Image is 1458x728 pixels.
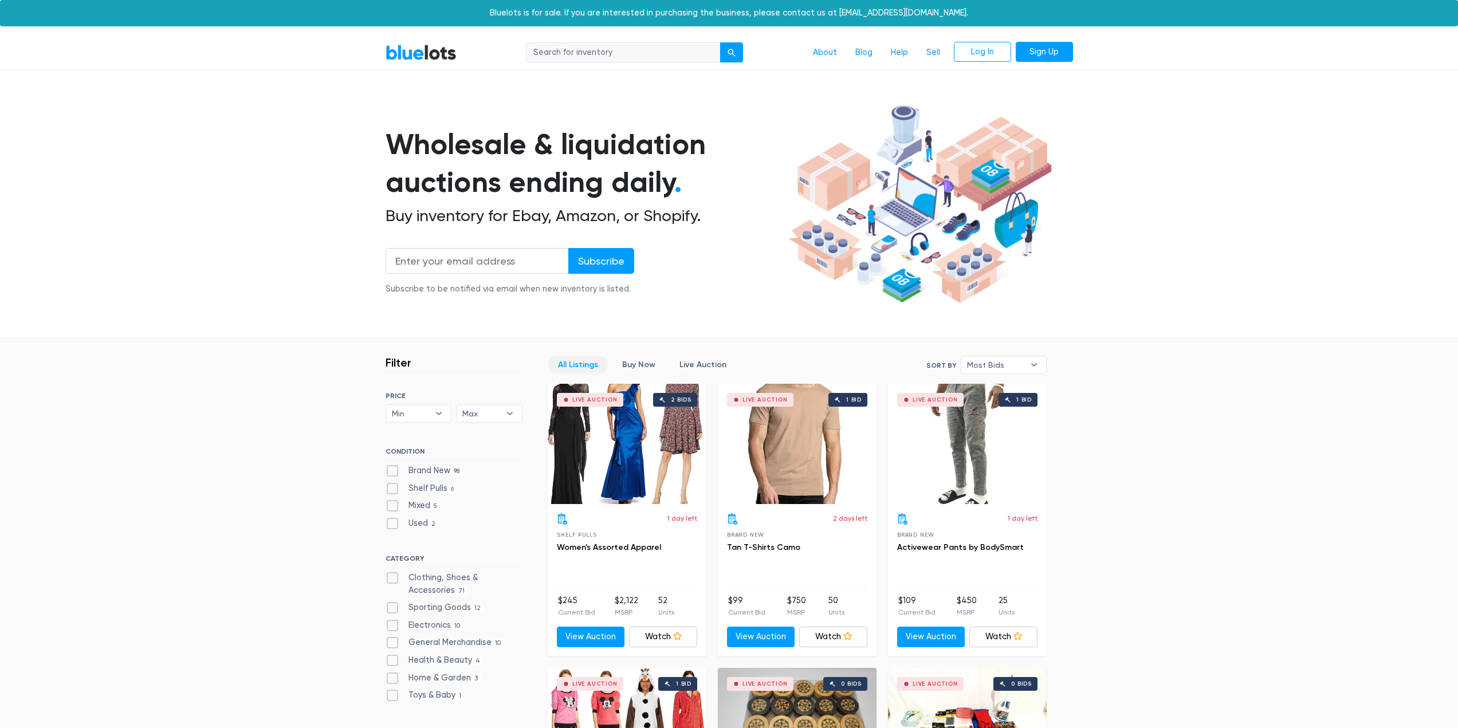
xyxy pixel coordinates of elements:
li: 25 [999,595,1015,617]
b: ▾ [427,405,451,422]
h3: Filter [386,356,411,369]
b: ▾ [498,405,522,422]
p: 1 day left [1008,513,1038,524]
div: Live Auction [572,397,618,403]
div: Live Auction [572,681,618,687]
div: Subscribe to be notified via email when new inventory is listed. [386,283,634,296]
span: 2 [428,520,439,529]
li: $245 [558,595,595,617]
a: View Auction [897,627,965,647]
label: Electronics [386,619,464,632]
a: Live Auction [670,356,736,373]
a: Tan T-Shirts Camo [727,542,800,552]
input: Search for inventory [526,42,721,63]
span: Max [462,405,500,422]
span: 10 [451,621,464,631]
p: Current Bid [558,607,595,617]
div: 1 bid [1016,397,1032,403]
a: Sign Up [1016,42,1073,62]
a: Buy Now [612,356,665,373]
h2: Buy inventory for Ebay, Amazon, or Shopify. [386,206,784,226]
div: Live Auction [913,681,958,687]
label: Health & Beauty [386,654,484,667]
p: MSRP [615,607,638,617]
span: Brand New [897,532,934,538]
div: Live Auction [913,397,958,403]
a: Watch [629,627,697,647]
li: 52 [658,595,674,617]
a: Activewear Pants by BodySmart [897,542,1024,552]
span: 10 [492,639,505,648]
div: 1 bid [846,397,862,403]
input: Subscribe [568,248,634,274]
h6: CATEGORY [386,554,522,567]
label: Home & Garden [386,672,482,684]
a: BlueLots [386,44,457,61]
a: Blog [846,42,882,64]
h6: PRICE [386,392,522,400]
span: . [674,165,682,199]
a: Live Auction 2 bids [548,384,706,504]
div: 0 bids [1011,681,1032,687]
label: Mixed [386,499,441,512]
span: 12 [471,604,485,613]
h6: CONDITION [386,447,522,460]
span: 5 [430,502,441,511]
label: Sporting Goods [386,601,485,614]
input: Enter your email address [386,248,569,274]
label: Shelf Pulls [386,482,458,495]
p: Units [999,607,1015,617]
b: ▾ [1022,356,1046,373]
span: 6 [447,485,458,494]
label: General Merchandise [386,636,505,649]
span: Min [392,405,430,422]
div: 0 bids [841,681,862,687]
span: Shelf Pulls [557,532,597,538]
li: $109 [898,595,936,617]
a: Live Auction 1 bid [718,384,877,504]
p: MSRP [787,607,806,617]
span: 71 [455,587,469,596]
div: 2 bids [671,397,691,403]
p: 2 days left [833,513,867,524]
p: 1 day left [667,513,697,524]
h1: Wholesale & liquidation auctions ending daily [386,125,784,202]
div: Live Auction [742,397,788,403]
a: All Listings [548,356,608,373]
li: $2,122 [615,595,638,617]
div: Live Auction [742,681,788,687]
a: Log In [954,42,1011,62]
a: About [804,42,846,64]
p: Units [658,607,674,617]
span: 98 [450,467,463,476]
a: Watch [969,627,1038,647]
span: 4 [472,656,484,666]
span: Most Bids [967,356,1024,373]
label: Brand New [386,465,463,477]
a: Watch [799,627,867,647]
label: Toys & Baby [386,689,465,702]
a: View Auction [727,627,795,647]
a: Help [882,42,917,64]
p: Current Bid [898,607,936,617]
li: $450 [957,595,977,617]
a: View Auction [557,627,625,647]
a: Women's Assorted Apparel [557,542,661,552]
label: Clothing, Shoes & Accessories [386,572,522,596]
img: hero-ee84e7d0318cb26816c560f6b4441b76977f77a177738b4e94f68c95b2b83dbb.png [784,100,1056,309]
a: Sell [917,42,949,64]
li: $99 [728,595,765,617]
label: Used [386,517,439,530]
p: MSRP [957,607,977,617]
span: 1 [455,692,465,701]
li: $750 [787,595,806,617]
span: 3 [471,674,482,683]
p: Units [828,607,844,617]
div: 1 bid [676,681,691,687]
p: Current Bid [728,607,765,617]
li: 50 [828,595,844,617]
a: Live Auction 1 bid [888,384,1047,504]
label: Sort By [926,360,956,371]
span: Brand New [727,532,764,538]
